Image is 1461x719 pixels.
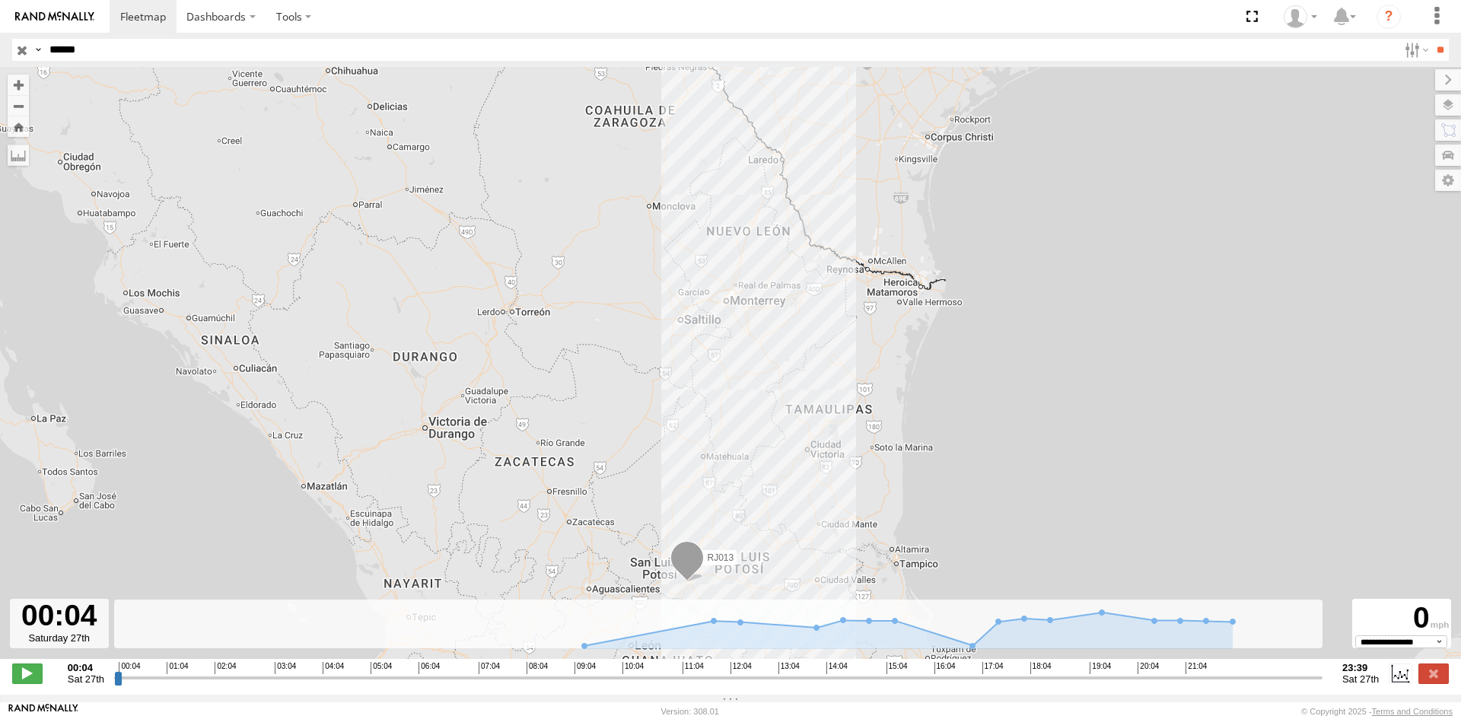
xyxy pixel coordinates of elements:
img: rand-logo.svg [15,11,94,22]
label: Measure [8,145,29,166]
span: 03:04 [275,662,296,674]
span: 14:04 [826,662,848,674]
a: Terms and Conditions [1372,707,1453,716]
span: 12:04 [730,662,752,674]
span: 19:04 [1090,662,1111,674]
label: Search Filter Options [1399,39,1431,61]
span: 05:04 [371,662,392,674]
a: Visit our Website [8,704,78,719]
span: 16:04 [934,662,956,674]
span: 08:04 [527,662,548,674]
button: Zoom in [8,75,29,95]
i: ? [1377,5,1401,29]
label: Search Query [32,39,44,61]
span: 06:04 [419,662,440,674]
span: 13:04 [778,662,800,674]
div: © Copyright 2025 - [1301,707,1453,716]
span: 04:04 [323,662,344,674]
span: 18:04 [1030,662,1052,674]
span: 01:04 [167,662,188,674]
span: 00:04 [119,662,140,674]
span: 17:04 [982,662,1004,674]
span: RJ013 [707,552,734,562]
span: 11:04 [683,662,704,674]
strong: 00:04 [68,662,104,673]
span: 15:04 [886,662,908,674]
label: Play/Stop [12,663,43,683]
span: 07:04 [479,662,500,674]
div: Version: 308.01 [661,707,719,716]
span: 09:04 [575,662,596,674]
span: 20:04 [1138,662,1159,674]
span: Sat 27th Sep 2025 [1342,673,1379,685]
span: 02:04 [215,662,236,674]
span: 10:04 [622,662,644,674]
label: Close [1418,663,1449,683]
button: Zoom Home [8,116,29,137]
div: 0 [1354,601,1449,635]
label: Map Settings [1435,170,1461,191]
button: Zoom out [8,95,29,116]
strong: 23:39 [1342,662,1379,673]
span: Sat 27th Sep 2025 [68,673,104,685]
span: 21:04 [1186,662,1207,674]
div: Sebastian Velez [1278,5,1323,28]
